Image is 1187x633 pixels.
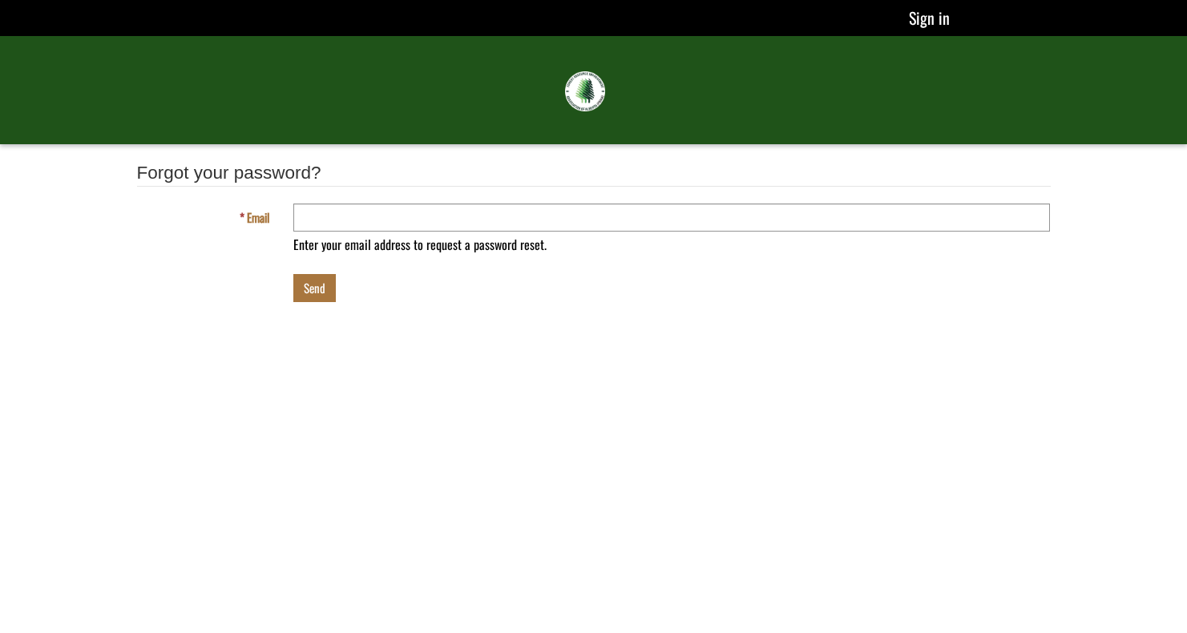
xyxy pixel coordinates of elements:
span: Enter your email address to request a password reset. [293,235,547,254]
button: Send [293,274,336,302]
span: Email [247,208,269,226]
span: Forgot your password? [137,163,321,183]
input: Email is a required field. [293,204,1051,232]
a: Sign in [909,6,950,30]
img: FRIAA Submissions Portal [565,71,605,111]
